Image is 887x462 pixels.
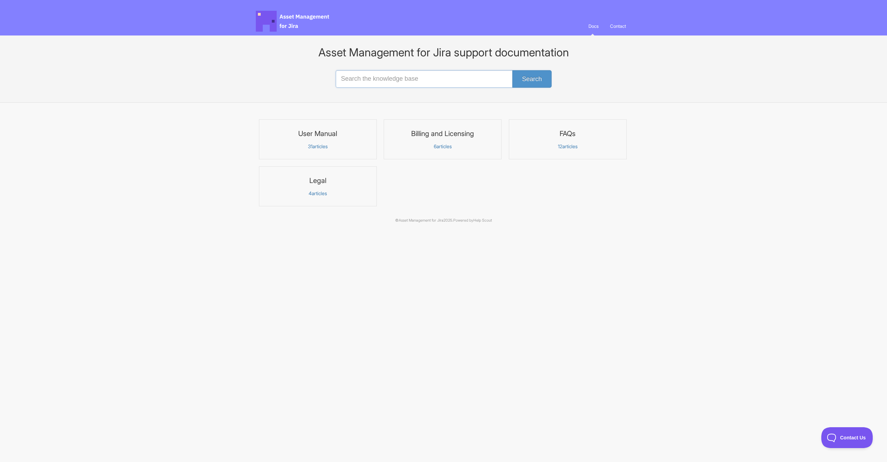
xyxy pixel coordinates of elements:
p: articles [388,143,497,150]
span: Powered by [453,218,492,223]
input: Search the knowledge base [336,70,551,88]
a: Asset Management for Jira [399,218,443,223]
p: © 2025. [256,217,631,224]
h3: User Manual [263,129,372,138]
iframe: Toggle Customer Support [821,427,873,448]
button: Search [512,70,552,88]
p: articles [513,143,622,150]
p: articles [263,190,372,197]
a: Help Scout [473,218,492,223]
a: User Manual 31articles [259,119,377,159]
span: 12 [558,143,562,149]
span: 31 [308,143,312,149]
h3: FAQs [513,129,622,138]
h3: Billing and Licensing [388,129,497,138]
a: Contact [605,17,631,35]
h3: Legal [263,176,372,185]
a: Docs [583,17,604,35]
span: Asset Management for Jira Docs [256,11,330,32]
a: Legal 4articles [259,166,377,206]
p: articles [263,143,372,150]
span: Search [522,75,542,82]
span: 4 [309,190,312,196]
a: Billing and Licensing 6articles [384,119,502,159]
span: 6 [434,143,437,149]
a: FAQs 12articles [509,119,627,159]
